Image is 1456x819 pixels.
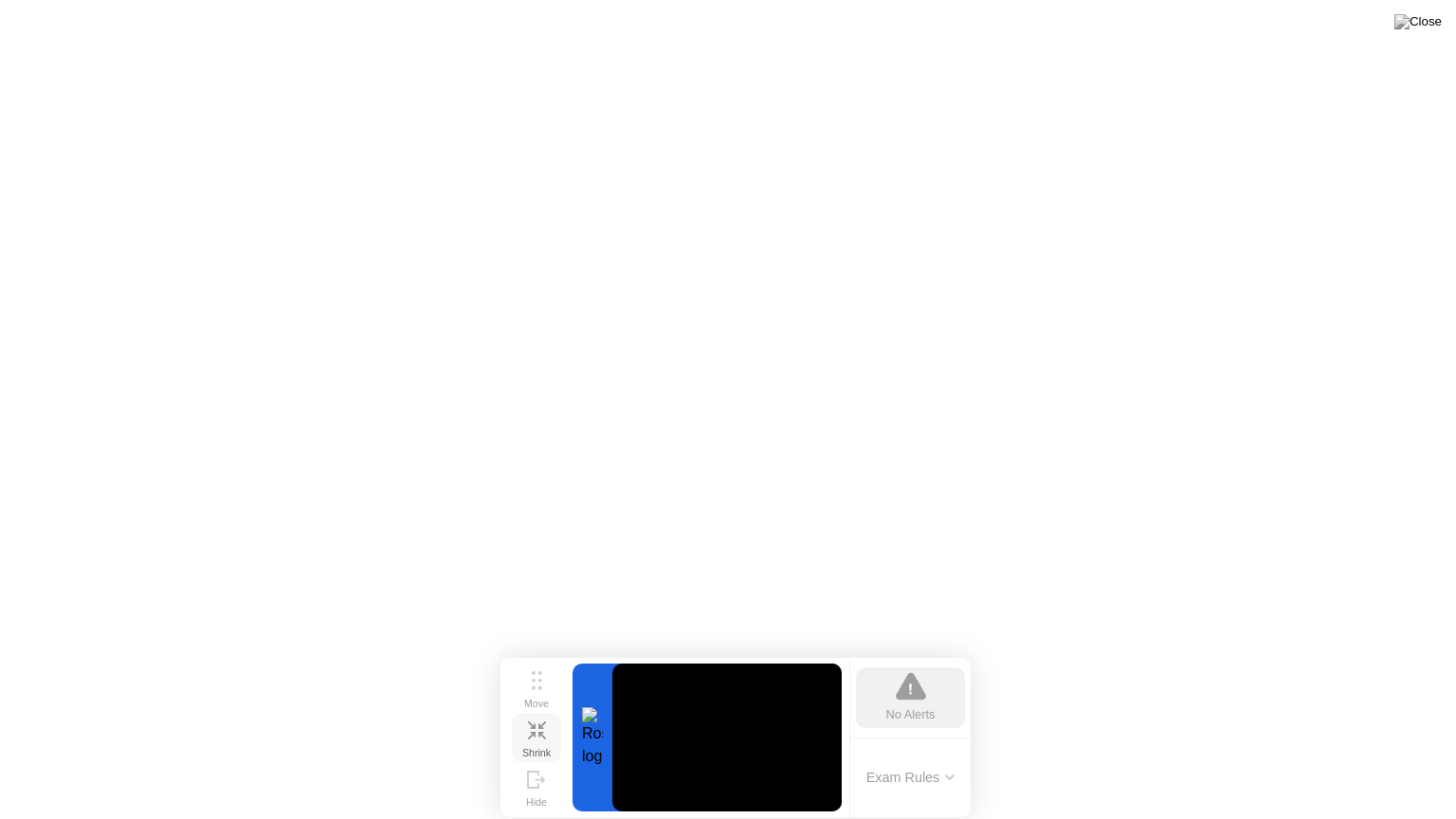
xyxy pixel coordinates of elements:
button: Hide [512,762,561,811]
img: Close [1394,14,1442,29]
button: Shrink [512,713,561,762]
button: Exam Rules [861,769,961,786]
div: Hide [526,796,547,808]
button: Move [512,664,561,713]
div: No Alerts [886,705,936,723]
div: Shrink [522,747,551,758]
div: Move [524,698,549,709]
